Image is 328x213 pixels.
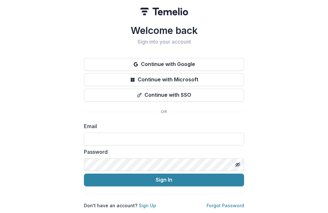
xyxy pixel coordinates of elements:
[84,122,240,130] label: Email
[140,8,188,15] img: Temelio
[84,148,240,156] label: Password
[84,89,244,102] button: Continue with SSO
[84,25,244,36] h1: Welcome back
[207,203,244,208] a: Forgot Password
[84,202,156,209] p: Don't have an account?
[84,73,244,86] button: Continue with Microsoft
[139,203,156,208] a: Sign Up
[84,58,244,71] button: Continue with Google
[84,39,244,45] h2: Sign into your account
[233,160,243,170] button: Toggle password visibility
[84,174,244,186] button: Sign In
